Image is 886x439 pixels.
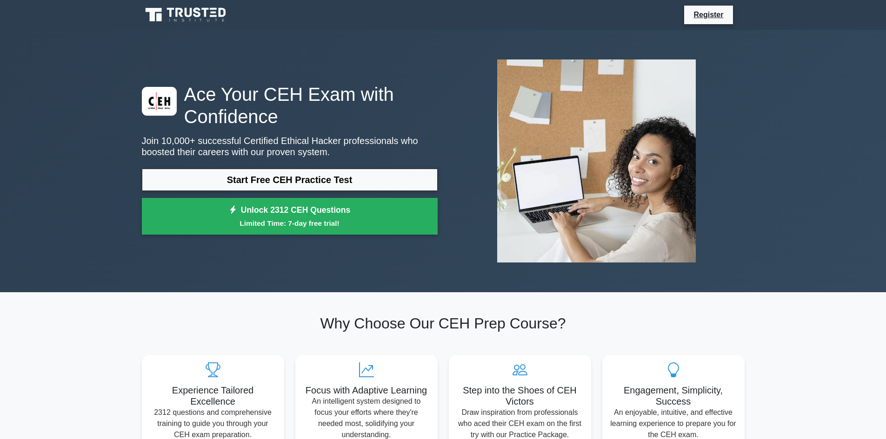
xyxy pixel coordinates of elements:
[142,315,745,332] h2: Why Choose Our CEH Prep Course?
[688,9,729,20] a: Register
[610,385,737,407] h5: Engagement, Simplicity, Success
[142,169,438,191] a: Start Free CEH Practice Test
[142,83,438,128] h1: Ace Your CEH Exam with Confidence
[149,385,277,407] h5: Experience Tailored Excellence
[303,385,430,396] h5: Focus with Adaptive Learning
[142,135,438,157] p: Join 10,000+ successful Certified Ethical Hacker professionals who boosted their careers with our...
[142,198,438,235] a: Unlock 2312 CEH QuestionsLimited Time: 7-day free trial!
[456,385,584,407] h5: Step into the Shoes of CEH Victors
[153,218,426,229] small: Limited Time: 7-day free trial!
